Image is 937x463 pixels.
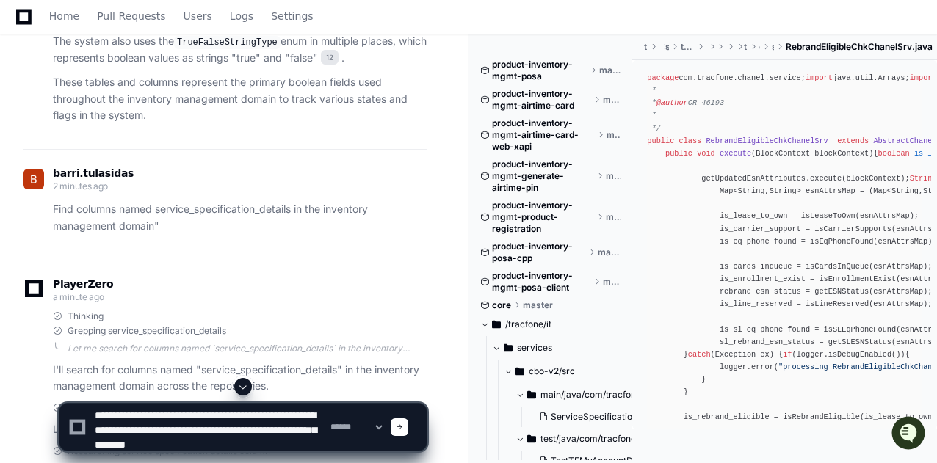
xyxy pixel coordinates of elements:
span: RebrandEligibleChkChanelSrv.java [786,41,933,53]
span: void [697,149,715,158]
span: import [910,73,937,82]
span: chanel [759,41,760,53]
span: 2 minutes ago [53,181,108,192]
span: public [665,149,692,158]
span: service [772,41,774,53]
span: execute [720,149,751,158]
button: cbo-v2/src [504,360,645,383]
a: Powered byPylon [104,153,178,165]
span: Pull Requests [97,12,165,21]
img: ACg8ocLkNwoMFWWa3dWcTZnRGUtP6o1FDLREkKem-9kv8hyc6RbBZA=s96-c [23,169,44,189]
code: TrueFalseStringType [174,36,281,49]
span: Pylon [146,154,178,165]
span: RebrandEligibleChkChanelSrv [706,136,828,145]
span: tracfone [744,41,748,53]
span: product-inventory-mgmt-posa-client [492,270,591,294]
span: services [517,342,552,354]
div: Welcome [15,59,267,82]
span: import [806,73,833,82]
span: Settings [271,12,313,21]
span: cbo-v2/src [529,365,575,377]
span: product-inventory-mgmt-airtime-card-web-xapi [492,117,595,153]
button: services [492,336,633,360]
p: The system also uses the enum in multiple places, which represents boolean values as strings "tru... [53,33,427,67]
p: These tables and columns represent the primary boolean fields used throughout the inventory manag... [53,74,427,124]
span: master [603,276,622,288]
div: Start new chat [50,109,241,124]
span: a minute ago [53,291,104,302]
span: public [647,136,674,145]
span: barri.tulasidas [53,167,134,179]
span: catch [688,350,711,359]
span: master [606,211,621,223]
svg: Directory [492,316,501,333]
span: 12 [321,50,339,65]
button: Start new chat [250,114,267,131]
span: product-inventory-posa-cpp [492,241,586,264]
span: product-inventory-mgmt-product-registration [492,200,594,235]
span: boolean [878,149,910,158]
img: 1756235613930-3d25f9e4-fa56-45dd-b3ad-e072dfbd1548 [15,109,41,136]
button: /tracfone/it [480,313,621,336]
span: master [523,299,553,311]
span: product-inventory-mgmt-generate-airtime-pin [492,158,594,194]
span: Thinking [68,310,104,322]
span: tracfone [644,41,648,53]
span: services [665,41,669,53]
span: package [647,73,679,82]
span: (BlockContext blockContext) [751,149,873,158]
span: Users [184,12,212,21]
div: Let me search for columns named `service_specification_details` in the inventory management domai... [68,343,427,354]
span: @author [656,98,688,107]
span: Home [49,12,79,21]
span: master [603,94,621,106]
span: Grepping service_specification_details [68,325,226,337]
svg: Directory [504,339,513,357]
span: core [492,299,511,311]
span: master [606,170,621,182]
p: Find columns named service_specification_details in the inventory management domain" [53,201,427,235]
img: PlayerZero [15,15,44,44]
div: We're available if you need us! [50,124,186,136]
span: tracfone-chanel [681,41,695,53]
svg: Directory [515,362,524,380]
span: String [910,174,937,183]
span: product-inventory-mgmt-airtime-card [492,88,591,112]
span: class [679,136,701,145]
span: product-inventory-mgmt-posa [492,59,587,82]
span: PlayerZero [53,280,113,288]
span: if [783,350,792,359]
span: Logs [230,12,253,21]
span: master [599,65,621,76]
iframe: Open customer support [890,415,930,454]
span: master [598,247,621,258]
span: extends [837,136,869,145]
span: /tracfone/it [505,318,551,330]
span: master [607,129,621,141]
p: I'll search for columns named "service_specification_details" in the inventory management domain ... [53,362,427,395]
